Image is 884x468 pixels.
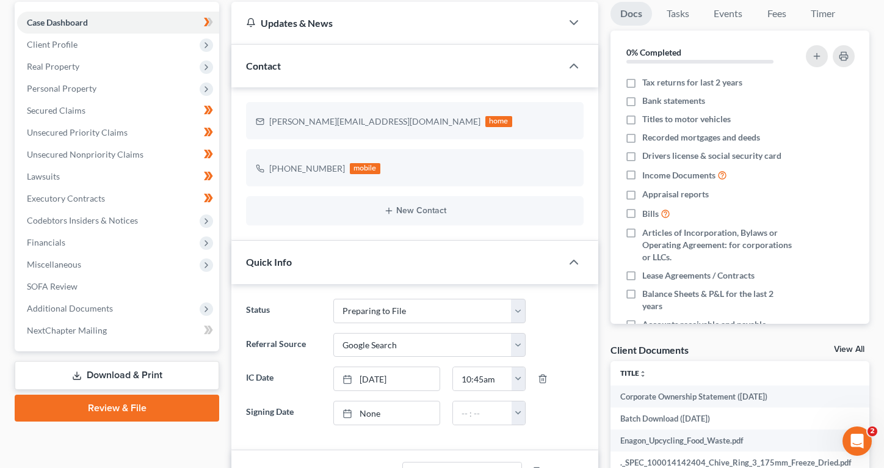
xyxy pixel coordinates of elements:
[642,150,781,162] span: Drivers license & social security card
[240,401,327,425] label: Signing Date
[27,303,113,313] span: Additional Documents
[642,208,659,220] span: Bills
[27,127,128,137] span: Unsecured Priority Claims
[240,299,327,323] label: Status
[15,395,219,422] a: Review & File
[269,115,480,128] div: [PERSON_NAME][EMAIL_ADDRESS][DOMAIN_NAME]
[17,122,219,144] a: Unsecured Priority Claims
[27,83,96,93] span: Personal Property
[801,2,845,26] a: Timer
[17,144,219,166] a: Unsecured Nonpriority Claims
[334,401,440,425] a: None
[17,188,219,210] a: Executory Contracts
[642,288,794,312] span: Balance Sheets & P&L for the last 2 years
[246,16,547,29] div: Updates & News
[27,17,88,27] span: Case Dashboard
[834,345,864,354] a: View All
[27,171,60,181] span: Lawsuits
[842,426,872,456] iframe: Intercom live chat
[642,95,705,107] span: Bank statements
[240,333,327,357] label: Referral Source
[868,426,877,436] span: 2
[485,116,512,127] div: home
[17,12,219,34] a: Case Dashboard
[642,318,766,331] span: Accounts receivable and payable
[626,47,681,57] strong: 0% Completed
[17,320,219,342] a: NextChapter Mailing
[704,2,752,26] a: Events
[620,368,647,378] a: Titleunfold_more
[27,105,85,115] span: Secured Claims
[27,149,143,159] span: Unsecured Nonpriority Claims
[17,100,219,122] a: Secured Claims
[27,193,105,203] span: Executory Contracts
[27,61,79,71] span: Real Property
[350,163,380,174] div: mobile
[334,367,440,390] a: [DATE]
[15,361,219,390] a: Download & Print
[240,367,327,391] label: IC Date
[642,169,716,181] span: Income Documents
[27,259,81,269] span: Miscellaneous
[453,367,512,390] input: -- : --
[246,256,292,268] span: Quick Info
[246,60,281,71] span: Contact
[27,237,65,247] span: Financials
[642,188,709,200] span: Appraisal reports
[27,281,78,291] span: SOFA Review
[642,76,742,89] span: Tax returns for last 2 years
[642,113,731,125] span: Titles to motor vehicles
[453,401,512,425] input: -- : --
[27,325,107,335] span: NextChapter Mailing
[642,131,760,144] span: Recorded mortgages and deeds
[657,2,699,26] a: Tasks
[642,269,755,282] span: Lease Agreements / Contracts
[639,370,647,378] i: unfold_more
[17,166,219,188] a: Lawsuits
[269,163,345,175] div: [PHONE_NUMBER]
[27,39,78,49] span: Client Profile
[610,2,652,26] a: Docs
[27,215,138,225] span: Codebtors Insiders & Notices
[757,2,796,26] a: Fees
[256,206,574,216] button: New Contact
[17,276,219,298] a: SOFA Review
[642,227,794,263] span: Articles of Incorporation, Bylaws or Operating Agreement: for corporations or LLCs.
[610,343,689,356] div: Client Documents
